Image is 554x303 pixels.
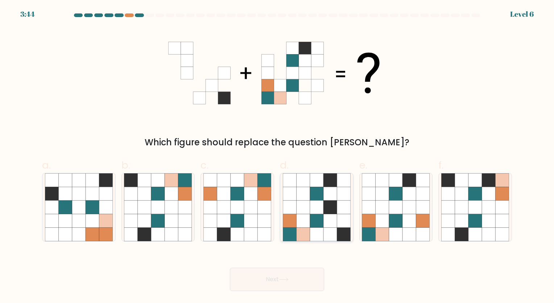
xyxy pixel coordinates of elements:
span: f. [438,158,443,172]
span: a. [42,158,51,172]
span: b. [121,158,130,172]
div: 3:44 [20,9,35,20]
span: c. [200,158,208,172]
span: d. [280,158,289,172]
div: Which figure should replace the question [PERSON_NAME]? [46,136,508,149]
div: Level 6 [510,9,534,20]
span: e. [359,158,367,172]
button: Next [230,268,324,291]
